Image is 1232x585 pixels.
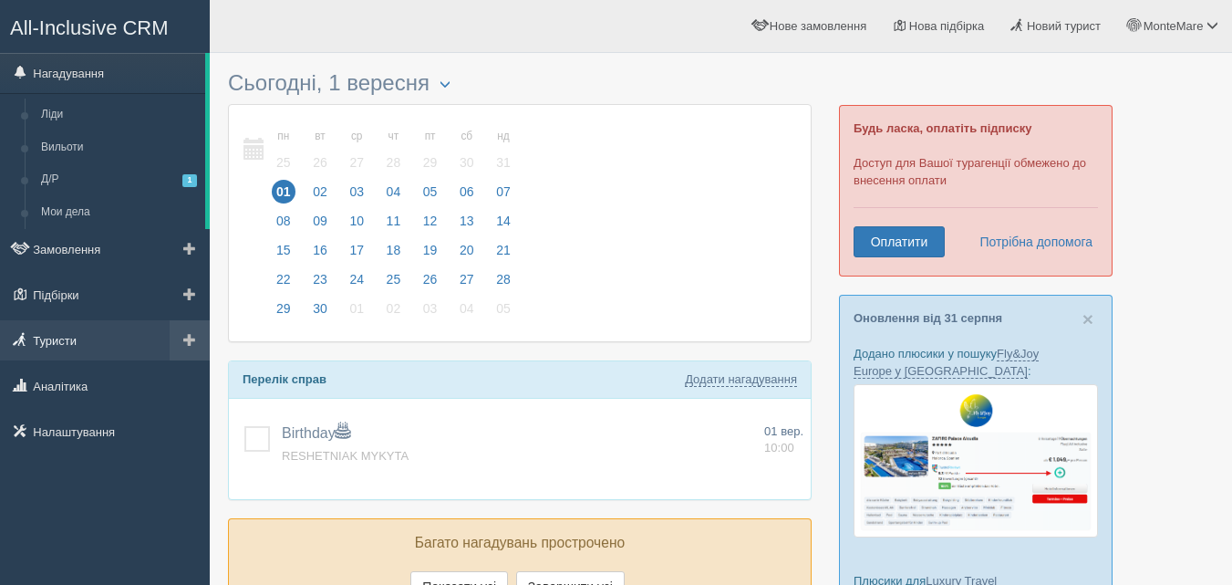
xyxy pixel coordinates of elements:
[486,269,516,298] a: 28
[492,297,515,320] span: 05
[450,211,484,240] a: 13
[266,298,301,328] a: 29
[486,240,516,269] a: 21
[382,238,406,262] span: 18
[33,99,205,131] a: Ліди
[419,238,442,262] span: 19
[382,209,406,233] span: 11
[303,240,337,269] a: 16
[303,211,337,240] a: 09
[854,226,945,257] a: Оплатити
[413,240,448,269] a: 19
[685,372,797,387] a: Додати нагадування
[854,384,1098,538] img: fly-joy-de-proposal-crm-for-travel-agency.png
[764,423,803,457] a: 01 вер. 10:00
[413,119,448,182] a: пт 29
[377,298,411,328] a: 02
[764,441,794,454] span: 10:00
[382,180,406,204] span: 04
[450,119,484,182] a: сб 30
[382,151,406,174] span: 28
[455,180,479,204] span: 06
[339,182,374,211] a: 03
[382,297,406,320] span: 02
[419,129,442,144] small: пт
[450,182,484,211] a: 06
[413,182,448,211] a: 05
[455,297,479,320] span: 04
[455,267,479,291] span: 27
[308,129,332,144] small: вт
[308,180,332,204] span: 02
[854,121,1031,135] b: Будь ласка, оплатіть підписку
[272,180,295,204] span: 01
[1027,19,1101,33] span: Новий турист
[272,267,295,291] span: 22
[377,182,411,211] a: 04
[282,425,350,441] a: Birthday
[450,269,484,298] a: 27
[492,238,515,262] span: 21
[345,267,368,291] span: 24
[455,151,479,174] span: 30
[492,209,515,233] span: 14
[308,209,332,233] span: 09
[345,180,368,204] span: 03
[33,196,205,229] a: Мои дела
[455,209,479,233] span: 13
[339,211,374,240] a: 10
[266,269,301,298] a: 22
[413,298,448,328] a: 03
[377,211,411,240] a: 11
[282,449,409,463] a: RESHETNIAK MYKYTA
[450,240,484,269] a: 20
[486,298,516,328] a: 05
[854,311,1002,325] a: Оновлення від 31 серпня
[854,345,1098,380] p: Додано плюсики у пошуку :
[770,19,866,33] span: Нове замовлення
[450,298,484,328] a: 04
[266,182,301,211] a: 01
[419,180,442,204] span: 05
[486,211,516,240] a: 14
[339,269,374,298] a: 24
[308,151,332,174] span: 26
[764,424,803,438] span: 01 вер.
[909,19,985,33] span: Нова підбірка
[272,209,295,233] span: 08
[303,182,337,211] a: 02
[345,297,368,320] span: 01
[303,269,337,298] a: 23
[486,119,516,182] a: нд 31
[455,238,479,262] span: 20
[1,1,209,51] a: All-Inclusive CRM
[308,297,332,320] span: 30
[492,129,515,144] small: нд
[303,298,337,328] a: 30
[228,71,812,95] h3: Сьогодні, 1 вересня
[308,238,332,262] span: 16
[33,163,205,196] a: Д/Р1
[839,105,1113,277] div: Доступ для Вашої турагенції обмежено до внесення оплати
[345,151,368,174] span: 27
[266,240,301,269] a: 15
[303,119,337,182] a: вт 26
[419,209,442,233] span: 12
[492,180,515,204] span: 07
[854,347,1039,379] a: Fly&Joy Europe у [GEOGRAPHIC_DATA]
[413,269,448,298] a: 26
[308,267,332,291] span: 23
[345,209,368,233] span: 10
[1144,19,1204,33] span: MonteMare
[455,129,479,144] small: сб
[413,211,448,240] a: 12
[339,298,374,328] a: 01
[272,129,295,144] small: пн
[377,119,411,182] a: чт 28
[345,129,368,144] small: ср
[1082,309,1093,329] button: Close
[492,267,515,291] span: 28
[10,16,169,39] span: All-Inclusive CRM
